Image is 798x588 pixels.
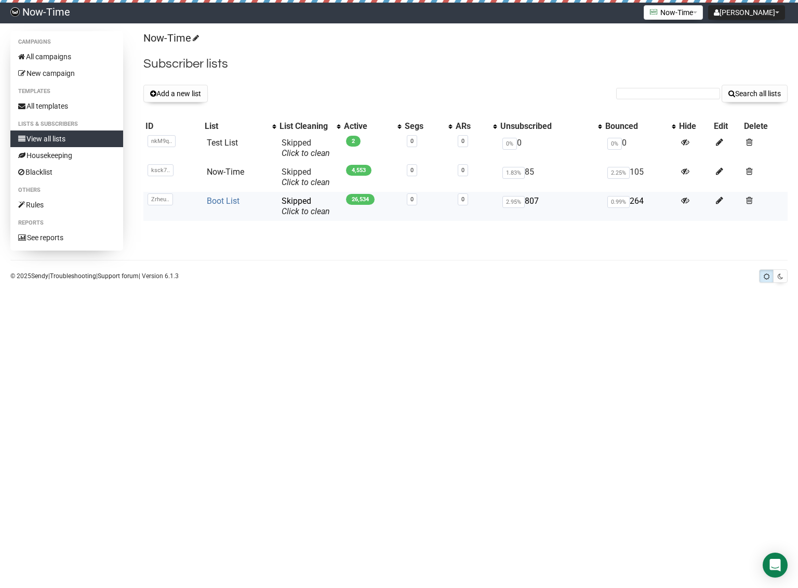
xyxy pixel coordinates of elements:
span: Zrheu.. [148,193,173,205]
span: 2.95% [502,196,525,208]
div: Edit [714,121,739,132]
li: Templates [10,85,123,98]
a: Click to clean [282,177,330,187]
li: Others [10,184,123,197]
button: Now-Time [644,5,703,20]
th: List Cleaning: No sort applied, activate to apply an ascending sort [277,119,342,134]
th: Delete: No sort applied, sorting is disabled [742,119,788,134]
div: Hide [679,121,710,132]
a: New campaign [10,65,123,82]
span: 0% [607,138,622,150]
a: All templates [10,98,123,114]
th: Active: No sort applied, activate to apply an ascending sort [342,119,402,134]
a: Click to clean [282,206,330,216]
a: Boot List [207,196,240,206]
div: Delete [744,121,786,132]
div: Open Intercom Messenger [763,553,788,578]
span: Skipped [282,138,330,158]
span: 4,553 [346,165,371,176]
div: Bounced [605,121,667,132]
th: ID: No sort applied, sorting is disabled [143,119,203,134]
img: favicons [649,8,658,16]
a: Click to clean [282,148,330,158]
td: 264 [603,192,677,221]
span: nkM9q.. [148,135,176,147]
a: View all lists [10,130,123,147]
li: Lists & subscribers [10,118,123,130]
a: Now-Time [143,32,197,44]
a: Sendy [31,272,48,280]
a: Troubleshooting [50,272,96,280]
div: List Cleaning [280,121,331,132]
button: Add a new list [143,85,208,102]
li: Reports [10,217,123,229]
span: 26,534 [346,194,375,205]
div: ID [145,121,201,132]
td: 0 [603,134,677,163]
a: 0 [461,138,464,145]
a: Blacklist [10,164,123,180]
span: Skipped [282,167,330,187]
th: Edit: No sort applied, sorting is disabled [712,119,741,134]
a: See reports [10,229,123,246]
a: 0 [410,167,414,174]
h2: Subscriber lists [143,55,788,73]
th: Hide: No sort applied, sorting is disabled [677,119,712,134]
span: Skipped [282,196,330,216]
span: 1.83% [502,167,525,179]
span: 0.99% [607,196,630,208]
a: 0 [461,167,464,174]
th: Unsubscribed: No sort applied, activate to apply an ascending sort [498,119,603,134]
div: Active [344,121,392,132]
a: 0 [461,196,464,203]
span: 0% [502,138,517,150]
a: 0 [410,138,414,145]
p: © 2025 | | | Version 6.1.3 [10,270,179,282]
a: Housekeeping [10,147,123,164]
a: All campaigns [10,48,123,65]
div: ARs [456,121,488,132]
span: 2.25% [607,167,630,179]
a: 0 [410,196,414,203]
img: dbba71dffc0d9d6535d5c8a5b4bcbfa5 [10,7,20,17]
a: Test List [207,138,238,148]
li: Campaigns [10,36,123,48]
td: 85 [498,163,603,192]
th: Bounced: No sort applied, activate to apply an ascending sort [603,119,677,134]
th: Segs: No sort applied, activate to apply an ascending sort [403,119,454,134]
a: Support forum [98,272,139,280]
th: ARs: No sort applied, activate to apply an ascending sort [454,119,499,134]
span: ksck7.. [148,164,174,176]
a: Rules [10,197,123,213]
div: List [205,121,267,132]
th: List: No sort applied, activate to apply an ascending sort [203,119,277,134]
td: 0 [498,134,603,163]
a: Now-Time [207,167,244,177]
td: 807 [498,192,603,221]
div: Segs [405,121,443,132]
td: 105 [603,163,677,192]
span: 2 [346,136,361,147]
div: Unsubscribed [500,121,592,132]
button: [PERSON_NAME] [708,5,785,20]
button: Search all lists [722,85,788,102]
